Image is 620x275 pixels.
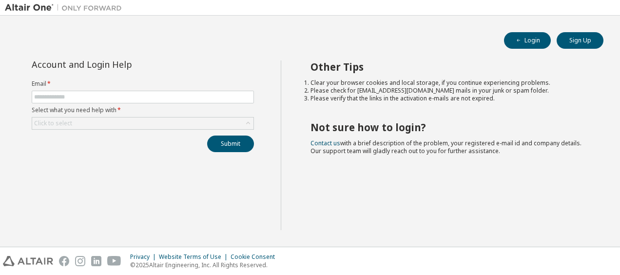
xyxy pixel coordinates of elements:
span: with a brief description of the problem, your registered e-mail id and company details. Our suppo... [310,139,581,155]
img: altair_logo.svg [3,256,53,266]
label: Select what you need help with [32,106,254,114]
div: Cookie Consent [231,253,281,261]
div: Click to select [34,119,72,127]
img: linkedin.svg [91,256,101,266]
div: Privacy [130,253,159,261]
button: Sign Up [557,32,603,49]
div: Website Terms of Use [159,253,231,261]
li: Clear your browser cookies and local storage, if you continue experiencing problems. [310,79,586,87]
div: Click to select [32,118,253,129]
img: Altair One [5,3,127,13]
h2: Not sure how to login? [310,121,586,134]
div: Account and Login Help [32,60,210,68]
img: facebook.svg [59,256,69,266]
button: Submit [207,136,254,152]
p: © 2025 Altair Engineering, Inc. All Rights Reserved. [130,261,281,269]
li: Please check for [EMAIL_ADDRESS][DOMAIN_NAME] mails in your junk or spam folder. [310,87,586,95]
img: youtube.svg [107,256,121,266]
button: Login [504,32,551,49]
a: Contact us [310,139,340,147]
li: Please verify that the links in the activation e-mails are not expired. [310,95,586,102]
h2: Other Tips [310,60,586,73]
label: Email [32,80,254,88]
img: instagram.svg [75,256,85,266]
